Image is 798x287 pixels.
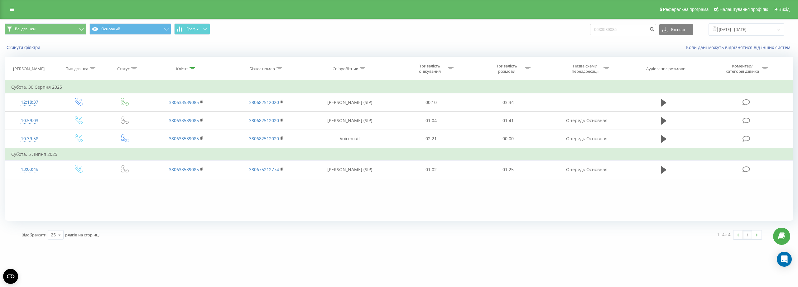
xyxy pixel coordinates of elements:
[470,130,547,148] td: 00:00
[470,93,547,111] td: 03:34
[174,23,210,35] button: Графік
[11,133,48,145] div: 10:39:58
[306,93,393,111] td: [PERSON_NAME] (SIP)
[249,166,279,172] a: 380675212774
[249,136,279,141] a: 380682512020
[490,63,523,74] div: Тривалість розмови
[169,166,199,172] a: 380633539085
[470,161,547,179] td: 01:25
[11,163,48,176] div: 13:03:49
[186,27,199,31] span: Графік
[306,161,393,179] td: [PERSON_NAME] (SIP)
[547,130,627,148] td: Очередь Основная
[646,66,685,72] div: Аудіозапис розмови
[22,232,46,238] span: Відображати
[15,27,36,32] span: Всі дзвінки
[306,130,393,148] td: Voicemail
[176,66,188,72] div: Клієнт
[659,24,693,35] button: Експорт
[249,99,279,105] a: 380682512020
[547,161,627,179] td: Очередь Основная
[13,66,45,72] div: [PERSON_NAME]
[169,99,199,105] a: 380633539085
[590,24,656,35] input: Пошук за номером
[724,63,761,74] div: Коментар/категорія дзвінка
[393,93,470,111] td: 00:10
[777,252,792,267] div: Open Intercom Messenger
[306,111,393,130] td: [PERSON_NAME] (SIP)
[470,111,547,130] td: 01:41
[569,63,602,74] div: Назва схеми переадресації
[5,23,86,35] button: Всі дзвінки
[249,66,275,72] div: Бізнес номер
[169,136,199,141] a: 380633539085
[5,148,793,161] td: Субота, 5 Липня 2025
[11,115,48,127] div: 10:59:03
[333,66,358,72] div: Співробітник
[393,111,470,130] td: 01:04
[169,117,199,123] a: 380633539085
[686,44,793,50] a: Коли дані можуть відрізнятися вiд інших систем
[719,7,768,12] span: Налаштування профілю
[393,161,470,179] td: 01:02
[393,130,470,148] td: 02:21
[547,111,627,130] td: Очередь Основная
[413,63,446,74] div: Тривалість очікування
[249,117,279,123] a: 380682512020
[117,66,130,72] div: Статус
[89,23,171,35] button: Основний
[3,269,18,284] button: Open CMP widget
[65,232,99,238] span: рядків на сторінці
[743,230,752,239] a: 1
[717,231,730,238] div: 1 - 4 з 4
[5,45,43,50] button: Скинути фільтри
[5,81,793,93] td: Субота, 30 Серпня 2025
[779,7,790,12] span: Вихід
[11,96,48,108] div: 12:18:37
[66,66,88,72] div: Тип дзвінка
[51,232,56,238] div: 25
[663,7,709,12] span: Реферальна програма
